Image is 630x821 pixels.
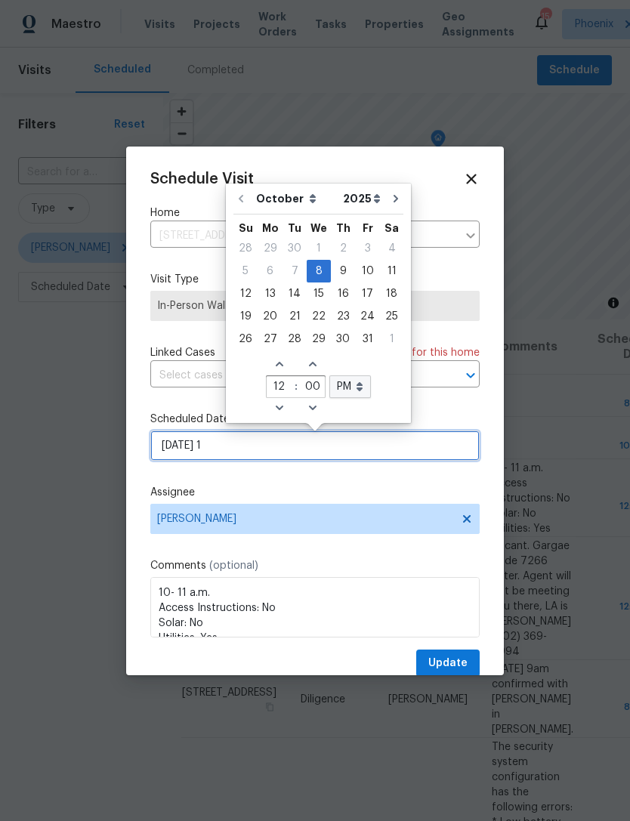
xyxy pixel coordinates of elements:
[233,238,258,259] div: 28
[150,364,437,387] input: Select cases
[283,282,307,305] div: Tue Oct 14 2025
[380,305,403,328] div: Sat Oct 25 2025
[355,329,380,350] div: 31
[258,282,283,305] div: Mon Oct 13 2025
[233,329,258,350] div: 26
[258,329,283,350] div: 27
[307,282,331,305] div: Wed Oct 15 2025
[233,305,258,328] div: Sun Oct 19 2025
[157,298,473,313] span: In-Person Walkthrough
[416,650,480,677] button: Update
[310,223,327,233] abbr: Wednesday
[288,223,301,233] abbr: Tuesday
[307,328,331,350] div: Wed Oct 29 2025
[355,238,380,259] div: 3
[267,377,292,398] input: hours (12hr clock)
[239,223,253,233] abbr: Sunday
[262,223,279,233] abbr: Monday
[307,306,331,327] div: 22
[339,187,384,210] select: Year
[355,260,380,282] div: Fri Oct 10 2025
[380,283,403,304] div: 18
[283,283,307,304] div: 14
[258,305,283,328] div: Mon Oct 20 2025
[233,283,258,304] div: 12
[157,513,453,525] span: [PERSON_NAME]
[292,375,300,397] span: :
[380,306,403,327] div: 25
[300,377,325,398] input: minutes
[150,412,480,427] label: Scheduled Date
[307,261,331,282] div: 8
[233,260,258,282] div: Sun Oct 05 2025
[283,305,307,328] div: Tue Oct 21 2025
[355,305,380,328] div: Fri Oct 24 2025
[150,224,457,248] input: Enter in an address
[363,223,373,233] abbr: Friday
[283,329,307,350] div: 28
[428,654,468,673] span: Update
[252,187,339,210] select: Month
[150,272,480,287] label: Visit Type
[380,237,403,260] div: Sat Oct 04 2025
[258,260,283,282] div: Mon Oct 06 2025
[233,282,258,305] div: Sun Oct 12 2025
[283,261,307,282] div: 7
[233,306,258,327] div: 19
[384,223,399,233] abbr: Saturday
[150,577,480,637] textarea: 10- 11 a.m. Access Instructions: No Solar: No Utilities: Yes
[233,328,258,350] div: Sun Oct 26 2025
[150,345,215,360] span: Linked Cases
[380,238,403,259] div: 4
[150,558,480,573] label: Comments
[331,305,355,328] div: Thu Oct 23 2025
[283,306,307,327] div: 21
[258,306,283,327] div: 20
[355,261,380,282] div: 10
[331,306,355,327] div: 23
[258,283,283,304] div: 13
[150,171,254,187] span: Schedule Visit
[355,282,380,305] div: Fri Oct 17 2025
[267,354,292,375] span: Increase hours (12hr clock)
[331,282,355,305] div: Thu Oct 16 2025
[283,260,307,282] div: Tue Oct 07 2025
[150,485,480,500] label: Assignee
[233,261,258,282] div: 5
[331,261,355,282] div: 9
[283,237,307,260] div: Tue Sep 30 2025
[331,238,355,259] div: 2
[307,238,331,259] div: 1
[380,282,403,305] div: Sat Oct 18 2025
[267,398,292,419] span: Decrease hours (12hr clock)
[283,328,307,350] div: Tue Oct 28 2025
[336,223,351,233] abbr: Thursday
[380,329,403,350] div: 1
[460,365,481,386] button: Open
[380,260,403,282] div: Sat Oct 11 2025
[307,237,331,260] div: Wed Oct 01 2025
[283,238,307,259] div: 30
[230,184,252,214] button: Go to previous month
[355,283,380,304] div: 17
[258,328,283,350] div: Mon Oct 27 2025
[463,171,480,187] span: Close
[331,260,355,282] div: Thu Oct 09 2025
[233,237,258,260] div: Sun Sep 28 2025
[307,305,331,328] div: Wed Oct 22 2025
[380,261,403,282] div: 11
[331,328,355,350] div: Thu Oct 30 2025
[331,329,355,350] div: 30
[355,328,380,350] div: Fri Oct 31 2025
[380,328,403,350] div: Sat Nov 01 2025
[300,398,325,419] span: Decrease minutes
[384,184,407,214] button: Go to next month
[331,283,355,304] div: 16
[307,283,331,304] div: 15
[258,261,283,282] div: 6
[355,306,380,327] div: 24
[331,237,355,260] div: Thu Oct 02 2025
[209,560,258,571] span: (optional)
[150,205,480,221] label: Home
[258,238,283,259] div: 29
